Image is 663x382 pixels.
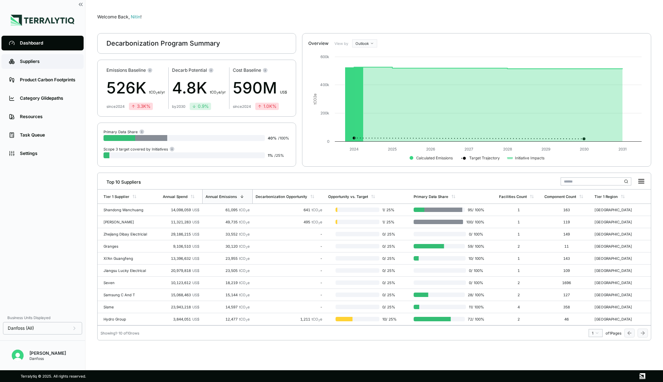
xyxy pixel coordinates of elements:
span: tCO e [312,317,322,321]
div: 0.9 % [192,103,209,109]
div: [GEOGRAPHIC_DATA] [594,305,642,309]
sub: 2 [246,319,248,322]
span: 28 / 100 % [465,293,484,297]
span: tCO e [239,268,250,273]
span: 0 / 25 % [379,280,399,285]
span: 0 / 100 % [466,280,484,285]
span: 10 / 25 % [379,317,399,321]
span: tCO e [239,293,250,297]
div: 2 [499,280,539,285]
sub: 2 [318,222,320,225]
div: [GEOGRAPHIC_DATA] [594,268,642,273]
div: 641 [256,208,322,212]
div: [GEOGRAPHIC_DATA] [594,220,642,224]
div: Tier 1 Supplier [104,194,129,199]
div: 49,735 [205,220,250,224]
div: [PERSON_NAME] [29,350,66,356]
span: 0 / 25 % [379,256,399,261]
div: 2 [499,317,539,321]
div: Sisme [104,305,151,309]
sub: 2 [246,258,248,261]
div: - [256,305,322,309]
div: 30,120 [205,244,250,248]
div: Primary Data Share [414,194,448,199]
sub: 2 [156,92,158,95]
div: Top 10 Suppliers [101,176,141,185]
div: since 2024 [106,104,124,109]
div: 61,095 [205,208,250,212]
div: 3.3K % [131,103,151,109]
div: 23,943,218 [163,305,199,309]
div: - [256,268,322,273]
div: Decarbonization Program Summary [106,39,220,48]
div: 4 [499,305,539,309]
sub: 2 [217,92,218,95]
div: 590M [233,76,287,100]
span: of 1 Pages [606,331,621,335]
div: 12,477 [205,317,250,321]
span: US$ [192,244,199,248]
div: Task Queue [20,132,76,138]
div: 33,552 [205,232,250,236]
span: US$ [192,268,199,273]
div: 1 [499,268,539,273]
text: 2024 [350,147,359,151]
span: 1 / 25 % [379,208,399,212]
button: Open user button [9,347,27,364]
sub: 2 [246,282,248,286]
button: 1 [589,329,603,337]
span: tCO e [312,220,322,224]
sub: 2 [246,209,248,213]
div: 1 [499,208,539,212]
span: 0 / 100 % [466,268,484,273]
div: 526K [106,76,165,100]
div: Overview [308,40,329,46]
span: US$ [192,317,199,321]
div: 23,955 [205,256,250,261]
div: 11,321,283 [163,220,199,224]
div: [GEOGRAPHIC_DATA] [594,317,642,321]
sub: 2 [246,234,248,237]
text: 600k [320,54,329,59]
span: US$ [192,220,199,224]
sub: 2 [246,270,248,273]
span: 100 / 100 % [463,220,484,224]
div: 109 [544,268,589,273]
img: Logo [11,15,74,26]
div: 143 [544,256,589,261]
span: Outlook [355,41,369,46]
span: 1 / 25 % [379,220,399,224]
span: ! [140,14,141,20]
sub: 2 [246,307,248,310]
div: 13,396,632 [163,256,199,261]
div: 15,144 [205,293,250,297]
div: 10,123,612 [163,280,199,285]
text: 400k [320,82,329,87]
div: 1 [592,331,599,335]
text: 200k [320,111,329,115]
span: 0 / 25 % [379,232,399,236]
div: Welcome Back, [97,14,651,20]
span: tCO e [239,305,250,309]
div: 1,211 [256,317,322,321]
span: t CO e/yr [149,90,165,94]
span: tCO e [239,232,250,236]
span: US$ [280,90,287,94]
div: 3,844,051 [163,317,199,321]
text: Calculated Emissions [416,156,453,160]
div: 46 [544,317,589,321]
span: / 25 % [274,153,284,158]
div: Opportunity vs. Target [328,194,368,199]
text: 2031 [618,147,627,151]
span: 11 / 100 % [466,305,484,309]
text: 2028 [503,147,512,151]
div: Dashboard [20,40,76,46]
div: Business Units Displayed [3,313,82,322]
div: Decarbonization Opportunity [256,194,307,199]
div: 14,597 [205,305,250,309]
div: Annual Spend [163,194,187,199]
div: - [256,232,322,236]
div: Zhejiang Dibay Electricial [104,232,151,236]
div: by 2030 [172,104,185,109]
text: 0 [327,139,329,144]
